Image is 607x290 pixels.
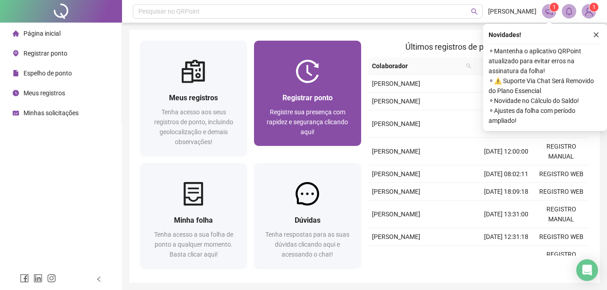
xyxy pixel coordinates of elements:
span: instagram [47,274,56,283]
span: [PERSON_NAME] [372,233,420,240]
span: Data/Hora [479,61,518,71]
span: left [96,276,102,282]
span: 1 [593,4,596,10]
div: Open Intercom Messenger [576,259,598,281]
span: bell [565,7,573,15]
span: environment [13,50,19,56]
span: Últimos registros de ponto sincronizados [405,42,551,51]
span: Registrar ponto [282,94,333,102]
span: Registre sua presença com rapidez e segurança clicando aqui! [267,108,348,136]
span: facebook [20,274,29,283]
span: 1 [553,4,556,10]
span: ⚬ Ajustes da folha com período ampliado! [489,106,602,126]
span: Colaborador [372,61,463,71]
span: Dúvidas [295,216,320,225]
span: Tenha acesso a sua folha de ponto a qualquer momento. Basta clicar aqui! [154,231,233,258]
td: [DATE] 13:00:00 [479,110,534,138]
td: REGISTRO MANUAL [534,138,589,165]
a: Meus registrosTenha acesso aos seus registros de ponto, incluindo geolocalização e demais observa... [140,41,247,156]
a: Minha folhaTenha acesso a sua folha de ponto a qualquer momento. Basta clicar aqui! [140,163,247,268]
span: notification [545,7,553,15]
span: search [464,59,473,73]
span: [PERSON_NAME] [372,188,420,195]
span: [PERSON_NAME] [372,210,420,218]
span: Novidades ! [489,30,521,40]
span: Meus registros [24,89,65,97]
td: REGISTRO WEB [534,228,589,246]
span: ⚬ ⚠️ Suporte Via Chat Será Removido do Plano Essencial [489,76,602,96]
span: clock-circle [13,90,19,96]
span: ⚬ Novidade no Cálculo do Saldo! [489,96,602,106]
span: search [466,63,471,69]
span: schedule [13,110,19,116]
span: Minhas solicitações [24,109,79,117]
span: file [13,70,19,76]
sup: 1 [550,3,559,12]
td: [DATE] 12:00:00 [479,138,534,165]
a: Registrar pontoRegistre sua presença com rapidez e segurança clicando aqui! [254,41,361,146]
span: Página inicial [24,30,61,37]
span: [PERSON_NAME] [488,6,536,16]
span: Minha folha [174,216,213,225]
span: [PERSON_NAME] [372,80,420,87]
span: [PERSON_NAME] [372,98,420,105]
span: search [471,8,478,15]
td: [DATE] 13:31:00 [479,201,534,228]
td: REGISTRO WEB [534,183,589,201]
td: [DATE] 12:31:18 [479,228,534,246]
span: linkedin [33,274,42,283]
td: REGISTRO MANUAL [534,201,589,228]
span: Espelho de ponto [24,70,72,77]
td: [DATE] 08:00:00 [479,246,534,273]
span: Meus registros [169,94,218,102]
span: close [593,32,599,38]
span: Tenha respostas para as suas dúvidas clicando aqui e acessando o chat! [265,231,349,258]
sup: Atualize o seu contato no menu Meus Dados [589,3,598,12]
td: [DATE] 07:29:14 [479,75,534,93]
span: home [13,30,19,37]
td: [DATE] 17:06:17 [479,93,534,110]
img: 85647 [582,5,596,18]
span: ⚬ Mantenha o aplicativo QRPoint atualizado para evitar erros na assinatura da folha! [489,46,602,76]
td: REGISTRO MANUAL [534,246,589,273]
span: [PERSON_NAME] [372,148,420,155]
span: Tenha acesso aos seus registros de ponto, incluindo geolocalização e demais observações! [154,108,233,145]
span: Registrar ponto [24,50,67,57]
td: [DATE] 18:09:18 [479,183,534,201]
a: DúvidasTenha respostas para as suas dúvidas clicando aqui e acessando o chat! [254,163,361,268]
th: Data/Hora [475,57,528,75]
td: REGISTRO WEB [534,165,589,183]
span: [PERSON_NAME] [372,170,420,178]
span: [PERSON_NAME] [372,120,420,127]
td: [DATE] 08:02:11 [479,165,534,183]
